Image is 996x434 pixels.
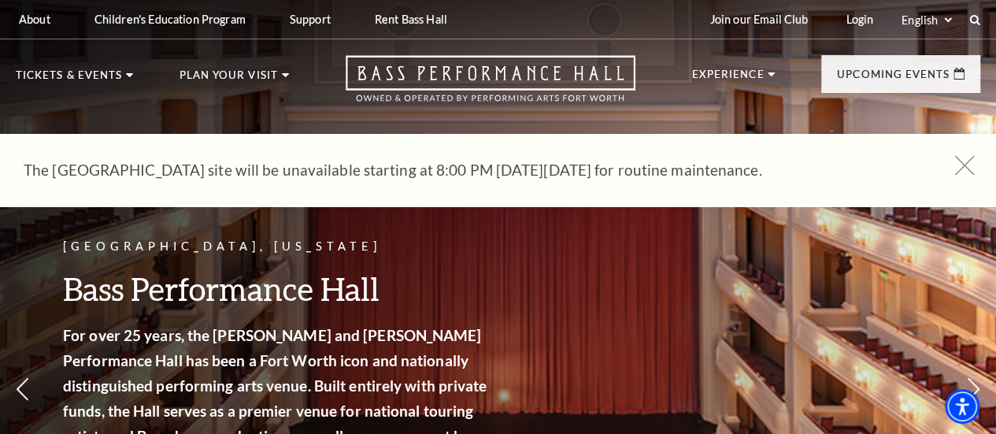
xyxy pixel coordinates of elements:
[289,55,692,117] a: Open this option
[692,69,765,88] p: Experience
[898,13,954,28] select: Select:
[375,13,447,26] p: Rent Bass Hall
[63,269,496,309] h3: Bass Performance Hall
[180,70,278,89] p: Plan Your Visit
[94,13,246,26] p: Children's Education Program
[16,70,122,89] p: Tickets & Events
[290,13,331,26] p: Support
[945,389,979,424] div: Accessibility Menu
[837,69,950,88] p: Upcoming Events
[19,13,50,26] p: About
[24,158,925,183] p: The [GEOGRAPHIC_DATA] site will be unavailable starting at 8:00 PM [DATE][DATE] for routine maint...
[63,237,496,257] p: [GEOGRAPHIC_DATA], [US_STATE]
